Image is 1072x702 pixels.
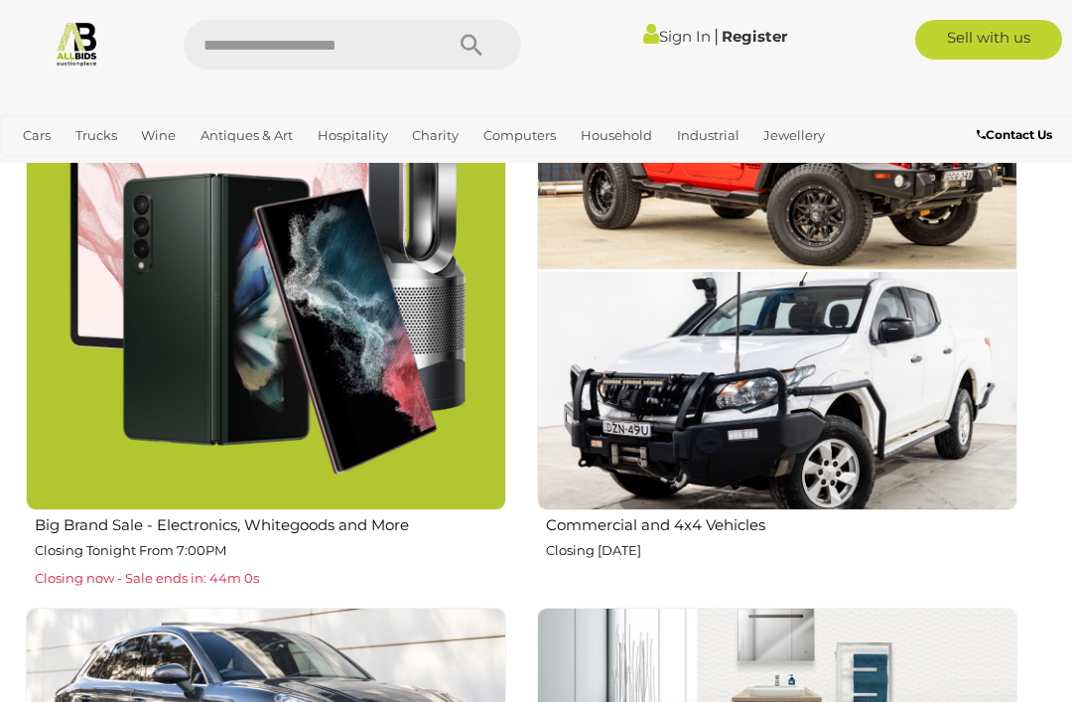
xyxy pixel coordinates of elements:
a: Jewellery [755,119,833,152]
a: Big Brand Sale - Electronics, Whitegoods and More Closing Tonight From 7:00PM Closing now - Sale ... [25,29,506,592]
a: Trucks [67,119,125,152]
a: Household [573,119,660,152]
img: Allbids.com.au [54,20,100,67]
h2: Commercial and 4x4 Vehicles [546,512,1017,534]
img: Big Brand Sale - Electronics, Whitegoods and More [26,30,506,510]
a: Hospitality [310,119,396,152]
a: [GEOGRAPHIC_DATA] [142,152,299,185]
a: Register [722,27,787,46]
span: | [714,25,719,47]
p: Closing Tonight From 7:00PM [35,539,506,562]
img: Commercial and 4x4 Vehicles [537,30,1017,510]
a: Sports [77,152,134,185]
a: Contact Us [977,124,1057,146]
a: Computers [475,119,564,152]
h2: Big Brand Sale - Electronics, Whitegoods and More [35,512,506,534]
span: Closing now - Sale ends in: 44m 0s [35,570,259,586]
a: Charity [404,119,467,152]
a: Cars [15,119,59,152]
a: Wine [133,119,184,152]
b: Contact Us [977,127,1052,142]
button: Search [422,20,521,70]
a: Commercial and 4x4 Vehicles Closing [DATE] [536,29,1017,592]
a: Sell with us [915,20,1063,60]
p: Closing [DATE] [546,539,1017,562]
a: Sign In [643,27,711,46]
a: Antiques & Art [193,119,301,152]
a: Office [15,152,68,185]
a: Industrial [669,119,747,152]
